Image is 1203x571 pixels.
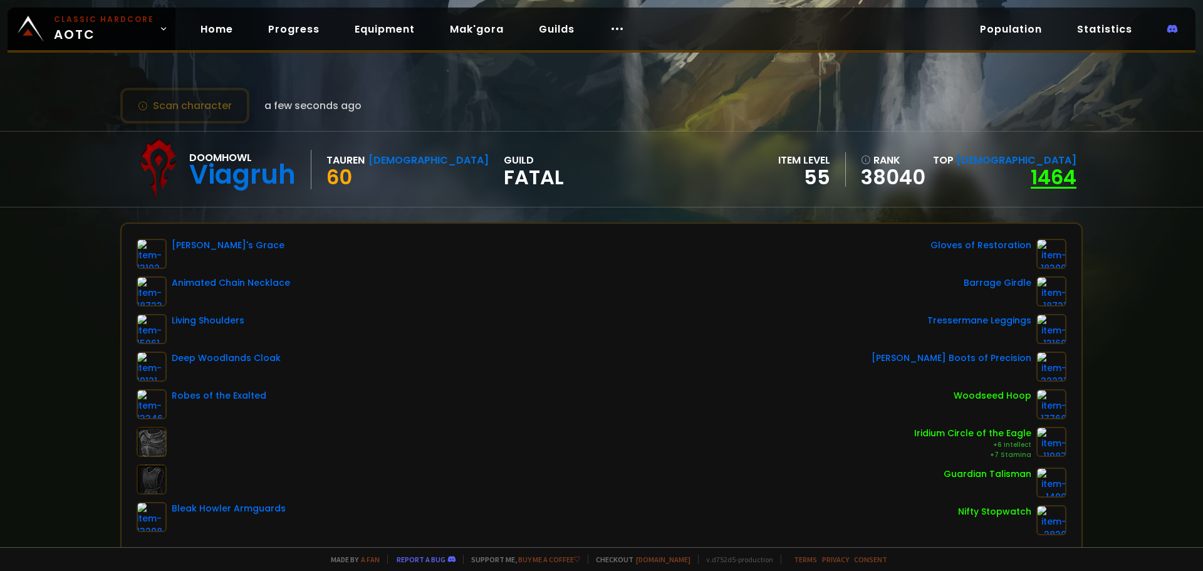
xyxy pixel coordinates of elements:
span: Fatal [504,168,564,187]
img: item-1490 [1036,468,1066,498]
img: item-18723 [137,276,167,306]
img: item-15061 [137,314,167,344]
span: 60 [326,163,352,191]
div: Animated Chain Necklace [172,276,290,290]
span: v. d752d5 - production [698,555,773,564]
div: Woodseed Hoop [954,389,1031,402]
img: item-17768 [1036,389,1066,419]
div: Tressermane Leggings [927,314,1031,327]
div: [PERSON_NAME]'s Grace [172,239,284,252]
a: Statistics [1067,16,1142,42]
img: item-18309 [1036,239,1066,269]
div: Bleak Howler Armguards [172,502,286,515]
a: Report a bug [397,555,445,564]
span: [DEMOGRAPHIC_DATA] [956,153,1076,167]
button: Scan character [120,88,249,123]
div: item level [778,152,830,168]
div: Robes of the Exalted [172,389,266,402]
a: Home [190,16,243,42]
img: item-22231 [1036,352,1066,382]
div: Deep Woodlands Cloak [172,352,281,365]
a: Consent [854,555,887,564]
span: Checkout [588,555,690,564]
div: rank [861,152,925,168]
img: item-13102 [137,239,167,269]
span: a few seconds ago [264,98,362,113]
div: +7 Stamina [914,450,1031,460]
a: 1464 [1031,163,1076,191]
img: item-19121 [137,352,167,382]
div: Iridium Circle of the Eagle [914,427,1031,440]
div: Guardian Talisman [944,468,1031,481]
img: item-11987 [1036,427,1066,457]
span: Support me, [463,555,580,564]
img: item-13208 [137,502,167,532]
img: item-13346 [137,389,167,419]
div: Nifty Stopwatch [958,505,1031,518]
a: Terms [794,555,817,564]
a: 38040 [861,168,925,187]
div: Viagruh [189,165,296,184]
div: Top [933,152,1076,168]
img: item-13169 [1036,314,1066,344]
img: item-18721 [1036,276,1066,306]
a: Privacy [822,555,849,564]
div: Tauren [326,152,365,168]
a: Guilds [529,16,585,42]
a: Progress [258,16,330,42]
div: Living Shoulders [172,314,244,327]
div: Doomhowl [189,150,296,165]
div: 55 [778,168,830,187]
div: +6 Intellect [914,440,1031,450]
a: Mak'gora [440,16,514,42]
a: Classic HardcoreAOTC [8,8,175,50]
div: [PERSON_NAME] Boots of Precision [872,352,1031,365]
a: [DOMAIN_NAME] [636,555,690,564]
a: a fan [361,555,380,564]
div: guild [504,152,564,187]
a: Buy me a coffee [518,555,580,564]
a: Population [970,16,1052,42]
div: Gloves of Restoration [930,239,1031,252]
div: [DEMOGRAPHIC_DATA] [368,152,489,168]
img: item-2820 [1036,505,1066,535]
span: AOTC [54,14,154,44]
small: Classic Hardcore [54,14,154,25]
a: Equipment [345,16,425,42]
span: Made by [323,555,380,564]
div: Barrage Girdle [964,276,1031,290]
